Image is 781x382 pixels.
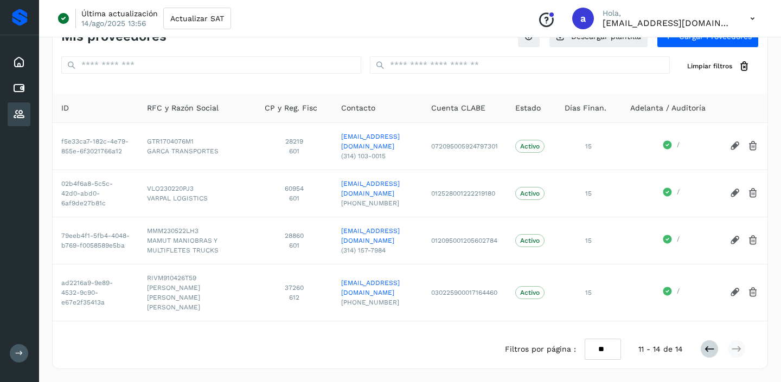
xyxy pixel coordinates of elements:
span: CP y Reg. Fisc [265,102,317,114]
span: 612 [265,293,324,302]
td: 79eeb4f1-5fb4-4048-b769-f0058589e5ba [53,217,138,264]
a: [EMAIL_ADDRESS][DOMAIN_NAME] [341,226,414,245]
span: (314) 157-7984 [341,245,414,255]
span: 15 [585,237,592,244]
span: Estado [515,102,541,114]
span: ID [61,102,69,114]
span: Contacto [341,102,375,114]
span: 28860 [265,231,324,241]
span: 11 - 14 de 14 [638,344,683,355]
span: [PHONE_NUMBER] [341,297,414,307]
span: Adelanta / Auditoría [630,102,706,114]
span: (314) 103-0015 [341,151,414,161]
td: ad2216a9-9e89-4532-9c90-e67e2f35413a [53,264,138,321]
div: / [630,140,712,153]
span: VLO230220PJ3 [147,184,247,193]
p: Última actualización [81,9,158,18]
p: Activo [520,190,540,197]
div: / [630,187,712,200]
p: 14/ago/2025 13:56 [81,18,146,28]
p: Activo [520,143,540,150]
span: Filtros por página : [505,344,576,355]
div: Inicio [8,50,30,74]
span: Actualizar SAT [170,15,224,22]
span: 601 [265,146,324,156]
span: GTR1704076M1 [147,137,247,146]
td: 02b4f6a8-5c5c-42d0-abd0-6af9de27b81c [53,170,138,217]
td: 012528001222219180 [422,170,507,217]
a: [EMAIL_ADDRESS][DOMAIN_NAME] [341,278,414,297]
p: Activo [520,237,540,244]
span: 601 [265,193,324,203]
button: Limpiar filtros [678,56,759,76]
span: Limpiar filtros [687,61,732,71]
span: Días Finan. [565,102,606,114]
div: / [630,234,712,247]
span: 28219 [265,137,324,146]
p: Activo [520,289,540,296]
td: 072095005924797301 [422,122,507,170]
span: [PHONE_NUMBER] [341,198,414,208]
span: 15 [585,190,592,197]
span: RFC y Razón Social [147,102,219,114]
span: MMM230522LH3 [147,226,247,236]
span: GARCA TRANSPORTES [147,146,247,156]
td: 030225900017164460 [422,264,507,321]
span: Cuenta CLABE [431,102,485,114]
div: / [630,286,712,299]
a: [EMAIL_ADDRESS][DOMAIN_NAME] [341,179,414,198]
td: f5e33ca7-182c-4e79-855e-6f3021766a12 [53,122,138,170]
span: VARPAL LOGISTICS [147,193,247,203]
span: 15 [585,143,592,150]
div: Proveedores [8,102,30,126]
a: [EMAIL_ADDRESS][DOMAIN_NAME] [341,132,414,151]
td: 012095001205602784 [422,217,507,264]
span: 60954 [265,184,324,193]
span: 601 [265,241,324,250]
span: RIVM910426T59 [147,273,247,283]
span: 37260 [265,283,324,293]
span: 15 [585,289,592,296]
span: [PERSON_NAME] [PERSON_NAME] [PERSON_NAME] [147,283,247,312]
button: Actualizar SAT [163,8,231,29]
span: MAMUT MANIOBRAS Y MULTIFLETES TRUCKS [147,236,247,255]
div: Cuentas por pagar [8,76,30,100]
p: administracion1@mablo.mx [603,18,733,28]
p: Hola, [603,9,733,18]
